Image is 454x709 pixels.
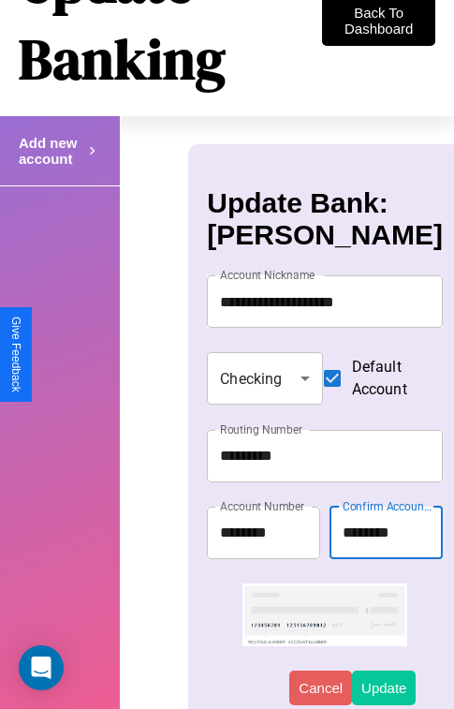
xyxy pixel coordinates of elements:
[19,135,84,167] h4: Add new account
[220,421,302,437] label: Routing Number
[289,671,352,705] button: Cancel
[242,583,407,646] img: check
[220,267,315,283] label: Account Nickname
[343,498,433,514] label: Confirm Account Number
[9,317,22,392] div: Give Feedback
[19,645,64,690] div: Open Intercom Messenger
[352,356,428,401] span: Default Account
[352,671,416,705] button: Update
[207,187,443,251] h3: Update Bank: [PERSON_NAME]
[220,498,304,514] label: Account Number
[207,352,322,405] div: Checking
